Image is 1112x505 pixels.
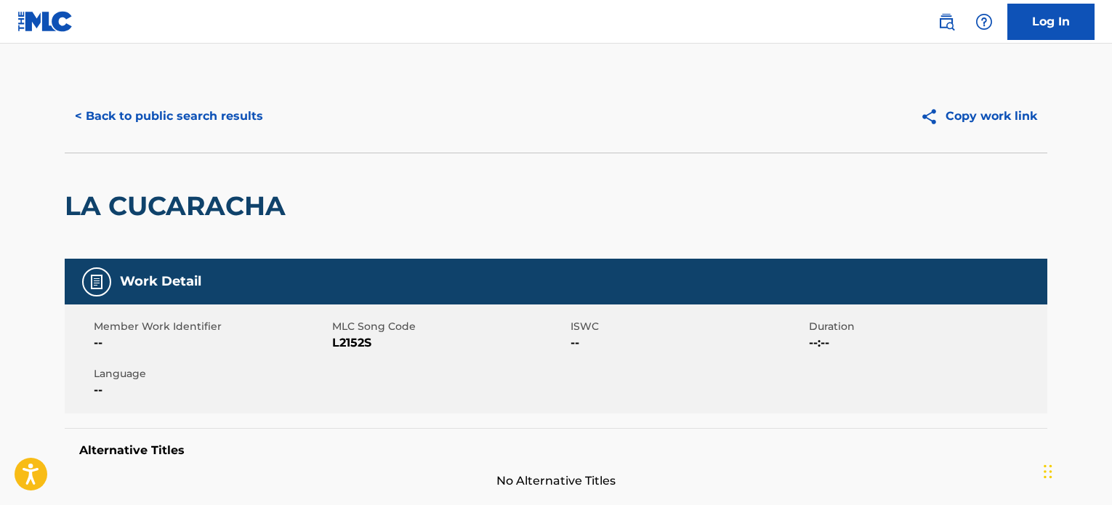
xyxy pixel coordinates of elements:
[571,319,805,334] span: ISWC
[1039,435,1112,505] iframe: Chat Widget
[1007,4,1095,40] a: Log In
[809,319,1044,334] span: Duration
[938,13,955,31] img: search
[571,334,805,352] span: --
[94,381,329,399] span: --
[120,273,201,290] h5: Work Detail
[332,319,567,334] span: MLC Song Code
[970,7,999,36] div: Help
[65,98,273,134] button: < Back to public search results
[17,11,73,32] img: MLC Logo
[932,7,961,36] a: Public Search
[94,366,329,381] span: Language
[1044,450,1052,493] div: Drag
[88,273,105,291] img: Work Detail
[910,98,1047,134] button: Copy work link
[809,334,1044,352] span: --:--
[94,334,329,352] span: --
[94,319,329,334] span: Member Work Identifier
[65,190,293,222] h2: LA CUCARACHA
[975,13,993,31] img: help
[65,472,1047,490] span: No Alternative Titles
[79,443,1033,458] h5: Alternative Titles
[920,108,946,126] img: Copy work link
[332,334,567,352] span: L2152S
